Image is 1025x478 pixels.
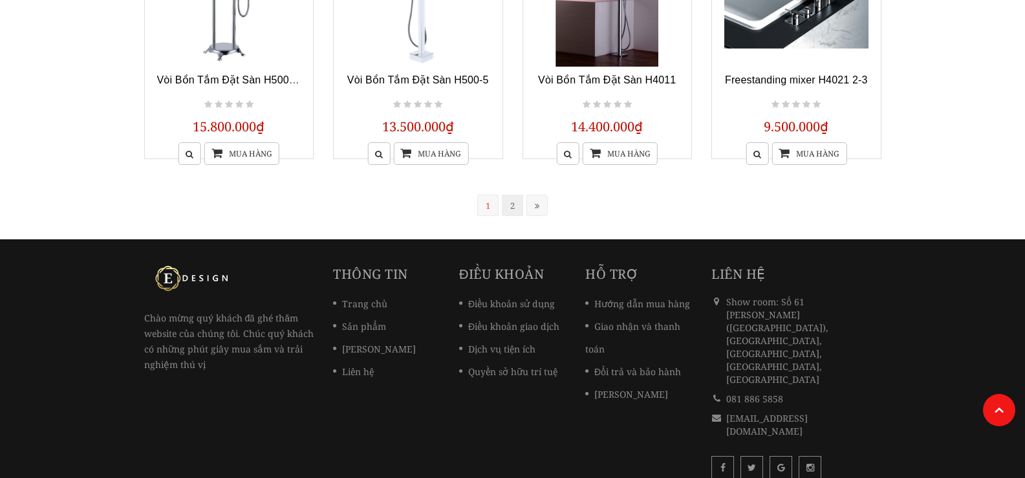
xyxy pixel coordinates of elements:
a: Trang chủ [333,298,387,310]
a: Thông tin [333,265,408,283]
a: 081 886 5858 [726,393,783,405]
i: Not rated yet! [614,99,621,111]
a: 2 [502,195,523,216]
div: Not rated yet! [391,97,444,113]
i: Not rated yet! [225,99,233,111]
span: Liên hệ [711,265,766,283]
a: Mua hàng [583,142,658,165]
span: 14.400.000₫ [571,118,643,135]
a: [PERSON_NAME] [333,343,416,355]
a: [EMAIL_ADDRESS][DOMAIN_NAME] [726,412,808,437]
a: Dịch vụ tiện ích [459,343,535,355]
a: Vòi Bồn Tắm Đặt Sàn H500-6G [157,74,307,85]
img: logo Kreiner Germany - Edesign Interior [144,265,241,291]
a: Điều khoản [459,265,544,283]
i: Not rated yet! [792,99,800,111]
a: Vòi Bồn Tắm Đặt Sàn H4011 [538,74,676,85]
i: Not rated yet! [603,99,611,111]
i: Not rated yet! [424,99,432,111]
i: Not rated yet! [583,99,590,111]
p: Chào mừng quý khách đã ghé thăm website của chúng tôi. Chúc quý khách có những phút giây mua sắm ... [144,265,314,372]
a: 1 [477,195,499,216]
a: Mua hàng [204,142,279,165]
a: Đổi trả và bảo hành [585,365,681,378]
a: Hỗ trợ [585,265,638,283]
a: Mua hàng [393,142,468,165]
i: Not rated yet! [215,99,222,111]
i: Not rated yet! [771,99,779,111]
a: Lên đầu trang [983,394,1015,426]
i: Not rated yet! [414,99,422,111]
i: Not rated yet! [803,99,810,111]
a: Hướng dẫn mua hàng [585,298,690,310]
i: Not rated yet! [435,99,442,111]
i: Not rated yet! [204,99,212,111]
i: Not rated yet! [235,99,243,111]
i: Not rated yet! [404,99,411,111]
a: Sản phẩm [333,320,386,332]
a: Quyền sở hữu trí tuệ [459,365,557,378]
a: [PERSON_NAME] [585,388,668,400]
a: Freestanding mixer H4021 2-3 [725,74,868,85]
i: Not rated yet! [246,99,254,111]
a: Mua hàng [771,142,847,165]
span: 13.500.000₫ [382,118,454,135]
span: Show room: Số 61 [PERSON_NAME] ([GEOGRAPHIC_DATA]), [GEOGRAPHIC_DATA], [GEOGRAPHIC_DATA], [GEOGRA... [726,296,828,386]
div: Not rated yet! [581,97,634,113]
a: Điều khoản sử dụng [459,298,555,310]
span: 9.500.000₫ [764,118,828,135]
a: Liên hệ [333,365,374,378]
div: Not rated yet! [770,97,823,113]
i: Not rated yet! [624,99,632,111]
span: 15.800.000₫ [193,118,264,135]
i: Not rated yet! [593,99,601,111]
a: Giao nhận và thanh toán [585,320,680,355]
i: Not rated yet! [813,99,821,111]
i: Not rated yet! [393,99,401,111]
i: Not rated yet! [782,99,790,111]
div: Not rated yet! [202,97,255,113]
a: Vòi Bồn Tắm Đặt Sàn H500-5 [347,74,489,85]
a: Điều khoản giao dịch [459,320,559,332]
